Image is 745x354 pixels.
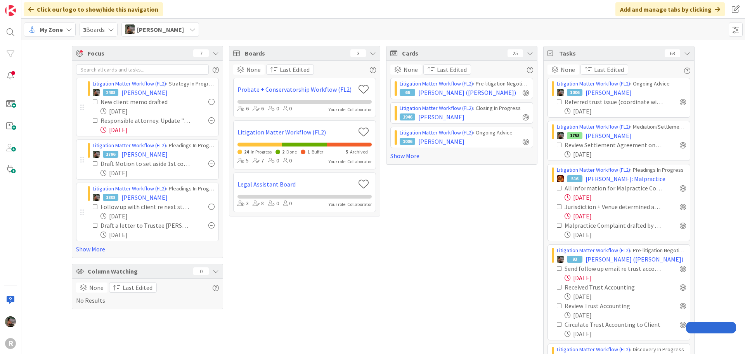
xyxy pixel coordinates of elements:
span: Tasks [559,49,661,58]
div: [DATE] [565,106,686,116]
div: [DATE] [100,106,215,116]
div: Your role: Collaborator [329,158,372,165]
div: › Discovery In Progress [557,345,686,354]
span: [PERSON_NAME] [121,150,168,159]
input: Search all cards and tasks... [76,65,209,75]
span: Last Edited [594,65,624,74]
div: [DATE] [565,310,686,320]
span: [PERSON_NAME] [418,112,464,122]
div: 1006 [567,89,582,96]
span: None [89,283,104,292]
div: [DATE] [565,211,686,221]
span: [PERSON_NAME] [586,88,632,97]
div: 8 [253,199,264,208]
div: Draft Motion to set aside 1st contempt [100,159,191,168]
a: Litigation Matter Workflow (FL2) [93,185,166,192]
span: Last Edited [123,283,152,292]
div: 7 [253,157,264,165]
div: 2488 [103,89,118,96]
span: [PERSON_NAME] [121,88,168,97]
span: In Progress [251,149,272,155]
img: MW [5,316,16,327]
div: 63 [665,49,680,57]
span: Buffer [312,149,323,155]
div: [DATE] [100,125,215,134]
div: Follow up with client re next steps [100,202,191,211]
a: Litigation Matter Workflow (FL2) [557,80,630,87]
div: › Strategy In Progress [93,80,215,88]
div: [DATE] [565,230,686,239]
span: None [246,65,261,74]
img: TR [557,175,564,182]
span: Last Edited [437,65,467,74]
div: Your role: Collaborator [329,106,372,113]
span: [PERSON_NAME] [137,25,184,34]
span: Boards [245,49,347,58]
div: Review Settlement Agreement once rec'd from OP [565,140,663,150]
div: Click our logo to show/hide this navigation [24,2,163,16]
div: Send follow up email re trust accounting [565,264,663,273]
span: None [404,65,418,74]
span: [PERSON_NAME] [418,137,464,146]
div: 3 [237,199,249,208]
a: Show More [76,244,219,254]
div: Your role: Collaborator [329,201,372,208]
span: [PERSON_NAME] ([PERSON_NAME]) [586,255,683,264]
span: [PERSON_NAME]: Malpractice [586,174,665,183]
div: 0 [193,267,209,275]
div: [DATE] [100,230,215,239]
div: Add and manage tabs by clicking [615,2,725,16]
a: Litigation Matter Workflow (FL2) [400,105,473,112]
div: 93 [567,256,582,263]
span: 2 [282,149,284,155]
div: › Pre-litigation Negotiation [400,80,529,88]
span: Focus [88,49,187,58]
div: Responsible attorney: Update "Next Deadline" field on this card (if applicable) [100,116,191,125]
a: Litigation Matter Workflow (FL2) [557,123,630,130]
span: None [561,65,575,74]
div: 1758 [567,132,582,139]
div: 5 [237,157,249,165]
div: › Ongoing Advice [557,80,686,88]
img: MW [557,89,564,96]
div: [DATE] [565,292,686,301]
a: Litigation Matter Workflow (FL2) [400,80,473,87]
a: Litigation Matter Workflow (FL2) [93,80,166,87]
div: Review Trust Accounting [565,301,652,310]
div: 1808 [103,194,118,201]
div: 1796 [103,151,118,158]
div: Circulate Trust Accounting to Client [565,320,663,329]
img: MW [93,151,100,158]
div: › Ongoing Advice [400,129,529,137]
div: 1006 [400,138,415,145]
div: [DATE] [565,193,686,202]
div: [DATE] [100,211,215,221]
img: MW [557,132,564,139]
div: › Pre-litigation Negotiation [557,246,686,255]
div: 0 [268,157,279,165]
span: Archived [350,149,368,155]
div: 0 [268,105,279,113]
div: New client memo drafted [100,97,186,106]
div: [DATE] [565,329,686,338]
div: Malpractice Complaint drafted by Attorney [565,221,663,230]
img: MW [125,24,135,34]
a: Litigation Matter Workflow (FL2) [93,142,166,149]
div: [DATE] [565,150,686,159]
span: Last Edited [280,65,310,74]
button: Last Edited [580,65,628,75]
button: Last Edited [423,65,471,75]
div: Draft a letter to Trustee [PERSON_NAME] [100,221,191,230]
a: Probate + Conservatorship Workflow (FL2) [237,85,355,94]
div: 0 [283,105,292,113]
div: 25 [508,49,523,57]
div: 0 [283,199,292,208]
img: Visit kanbanzone.com [5,5,16,16]
div: › Closing In Progress [400,104,529,112]
span: [PERSON_NAME] [586,131,632,140]
a: Legal Assistant Board [237,180,355,189]
div: › Pleadings In Progress [557,166,686,174]
div: 1946 [400,113,415,120]
div: 0 [283,157,292,165]
button: Last Edited [266,65,314,75]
